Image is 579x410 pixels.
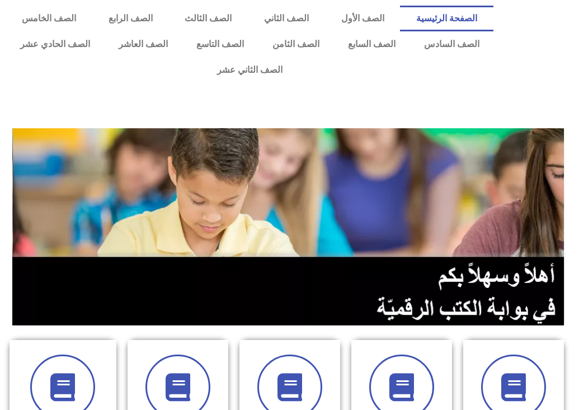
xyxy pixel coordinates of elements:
a: الصف السادس [409,31,493,57]
a: الصف التاسع [182,31,258,57]
a: الصف الرابع [92,6,169,31]
a: الصف العاشر [104,31,182,57]
a: الصف الثاني عشر [6,57,493,83]
a: الصف الأول [325,6,401,31]
a: الصف السابع [333,31,409,57]
a: الصف الثاني [248,6,325,31]
a: الصفحة الرئيسية [400,6,493,31]
a: الصف الخامس [6,6,92,31]
a: الصف الحادي عشر [6,31,104,57]
a: الصف الثامن [258,31,333,57]
a: الصف الثالث [168,6,248,31]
